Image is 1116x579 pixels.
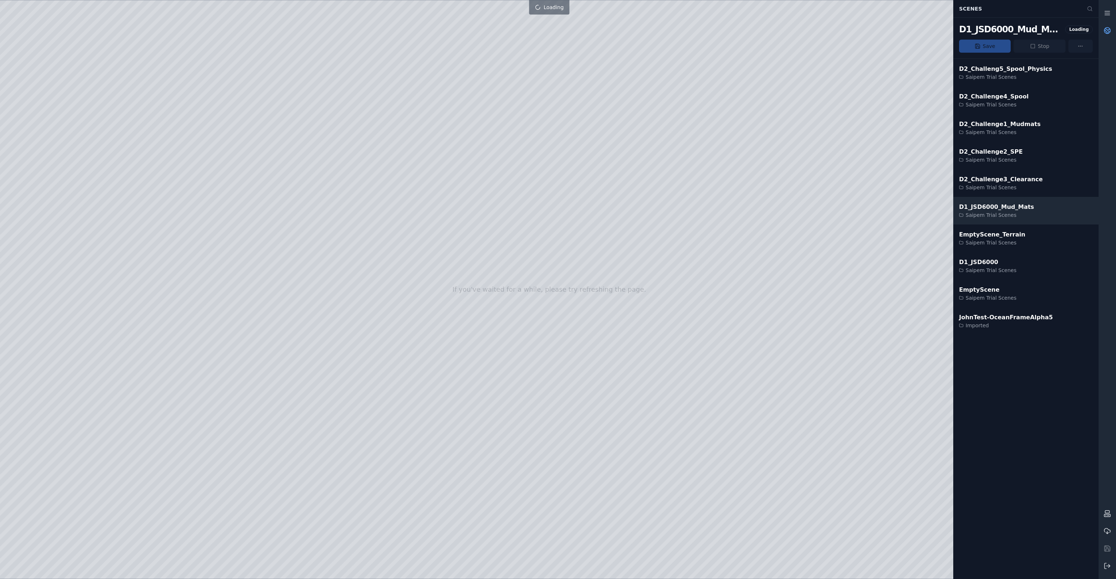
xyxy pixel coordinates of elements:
div: D2_Challenge4_Spool [959,92,1028,101]
div: EmptyScene_Terrain [959,230,1025,239]
div: D1_JSD6000 [959,258,1016,267]
div: D2_Challeng5_Spool_Physics [959,65,1052,73]
div: Saipem Trial Scenes [959,294,1016,301]
div: EmptyScene [959,286,1016,294]
div: Scenes [955,2,1083,16]
div: D1_JSD6000_Mud_Mats [959,24,1062,35]
div: Saipem Trial Scenes [959,73,1052,81]
div: Saipem Trial Scenes [959,129,1040,136]
div: Saipem Trial Scenes [959,156,1023,163]
div: D2_Challenge1_Mudmats [959,120,1040,129]
div: JohnTest-OceanFrameAlpha5 [959,313,1053,322]
div: D1_JSD6000_Mud_Mats [959,203,1034,211]
div: D2_Challenge3_Clearance [959,175,1043,184]
div: Saipem Trial Scenes [959,267,1016,274]
div: Saipem Trial Scenes [959,211,1034,219]
div: Loading [1065,25,1093,33]
div: Saipem Trial Scenes [959,184,1043,191]
div: Saipem Trial Scenes [959,239,1025,246]
div: Imported [959,322,1053,329]
span: Loading [543,4,563,11]
div: Saipem Trial Scenes [959,101,1028,108]
div: D2_Challenge2_SPE [959,147,1023,156]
